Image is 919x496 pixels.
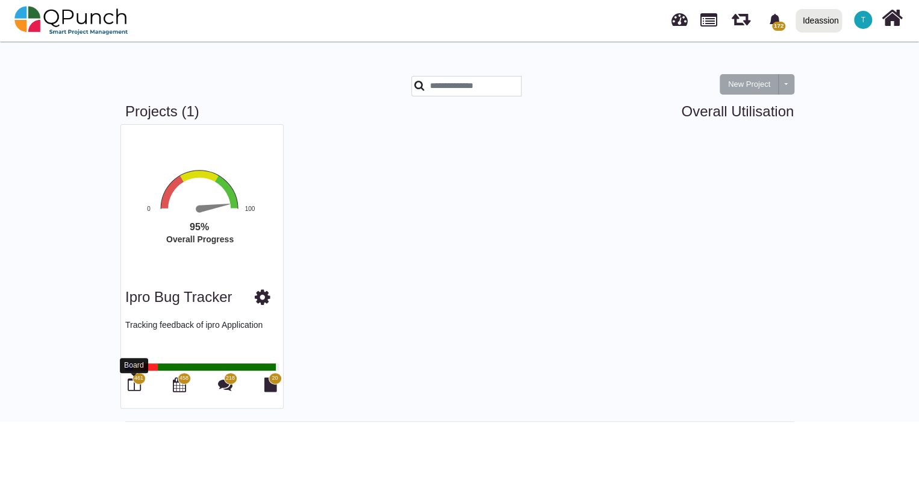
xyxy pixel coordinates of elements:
[125,103,794,121] h3: Projects (1)
[764,9,785,31] div: Notification
[761,1,791,39] a: bell fill172
[861,16,865,24] span: T
[118,168,305,280] svg: Interactive chart
[125,289,232,306] h3: ipro Bug Tracker
[120,358,148,373] div: Board
[768,14,781,27] svg: bell fill
[681,103,794,121] a: Overall Utilisation
[720,74,779,95] button: New Project
[226,374,235,383] span: 218
[803,10,839,31] div: Ideassion
[218,377,232,392] i: Punch Discussions
[125,319,279,355] p: Tracking feedback of ipro Application
[147,206,151,212] text: 0
[854,11,872,29] span: Thalha
[847,1,879,39] a: T
[118,168,305,280] div: Overall Progress. Highcharts interactive chart.
[190,222,209,232] text: 95%
[264,377,277,392] i: Document Library
[166,234,234,244] text: Overall Progress
[772,22,785,31] span: 172
[790,1,847,40] a: Ideassion
[134,374,143,383] span: 461
[671,7,688,25] span: Dashboard
[173,377,186,392] i: Calendar
[14,2,128,39] img: qpunch-sp.fa6292f.png
[199,201,230,213] path: 95 %. Speed.
[882,7,903,30] i: Home
[272,374,278,383] span: 20
[700,8,717,27] span: Projects
[179,374,188,383] span: 458
[732,6,750,26] span: Iteration
[245,206,255,212] text: 100
[125,289,232,305] a: ipro Bug Tracker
